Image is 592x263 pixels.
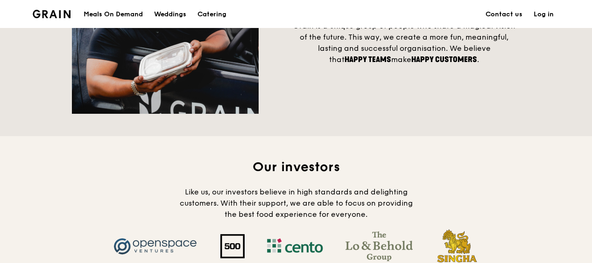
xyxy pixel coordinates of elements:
[345,55,391,64] span: happy teams
[84,0,143,28] div: Meals On Demand
[528,0,559,28] a: Log in
[411,55,477,64] span: happy customers
[480,0,528,28] a: Contact us
[197,0,226,28] div: Catering
[154,0,186,28] div: Weddings
[209,234,256,258] img: 500 Startups
[253,159,340,175] span: Our investors
[334,231,424,261] img: The Lo & Behold Group
[33,10,70,18] img: Grain
[256,231,334,261] img: Cento Ventures
[192,0,232,28] a: Catering
[148,0,192,28] a: Weddings
[102,231,209,261] img: Openspace Ventures
[180,187,413,219] span: Like us, our investors believe in high standards and delighting customers. With their support, we...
